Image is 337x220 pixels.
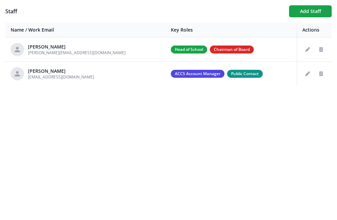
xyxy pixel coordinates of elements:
div: [PERSON_NAME] [28,68,94,74]
button: Edit staff [302,44,313,55]
th: Actions [297,23,332,38]
th: Name / Work Email [5,23,166,38]
button: Delete staff [316,68,326,79]
h1: Staff [5,7,284,15]
div: [PERSON_NAME] [28,44,126,50]
th: Key Roles [166,23,297,38]
button: Add Staff [289,5,332,17]
button: Edit staff [302,68,313,79]
button: Delete staff [316,44,326,55]
span: ACCS Account Manager [171,70,224,78]
span: Public Contact [227,70,263,78]
span: [PERSON_NAME][EMAIL_ADDRESS][DOMAIN_NAME] [28,50,126,55]
span: [EMAIL_ADDRESS][DOMAIN_NAME] [28,74,94,80]
span: Chairman of Board [210,46,254,54]
span: Head of School [171,46,207,54]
